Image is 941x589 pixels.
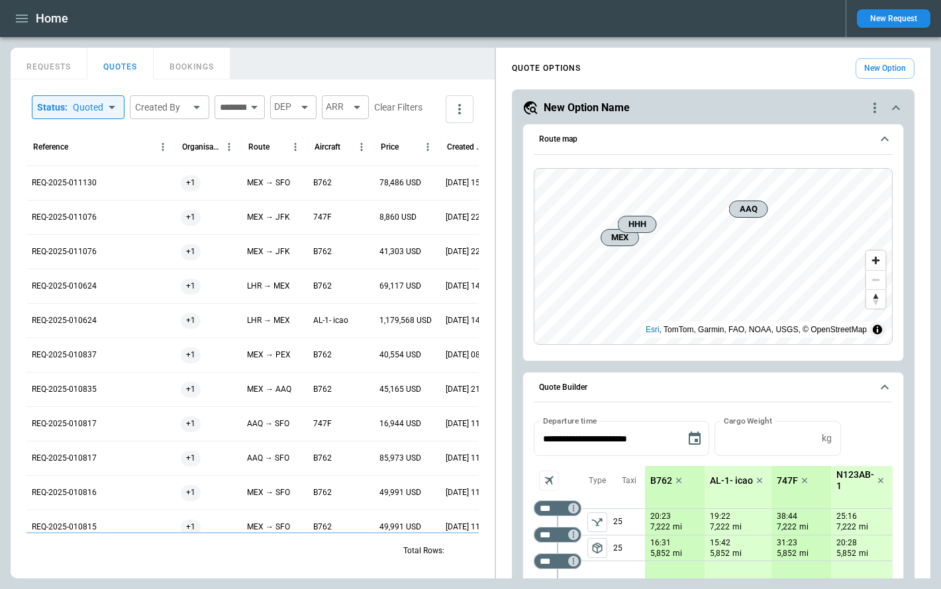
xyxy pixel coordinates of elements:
[534,169,892,344] canvas: Map
[836,512,857,521] p: 25:16
[587,538,607,558] button: left aligned
[446,418,491,430] p: 08/08/2025 11:08
[379,487,421,498] p: 49,991 USD
[710,475,753,486] p: AL-1- icao
[673,521,682,533] p: mi
[522,100,904,116] button: New Option Namequote-option-actions
[866,289,885,308] button: Reset bearing to north
[799,548,809,559] p: mi
[622,475,636,486] p: Taxi
[379,418,421,430] p: 16,944 USD
[446,281,491,292] p: 12/08/2025 14:48
[154,48,230,79] button: BOOKINGS
[710,548,730,559] p: 5,852
[181,407,201,441] span: +1
[613,535,645,561] p: 25
[181,201,201,234] span: +1
[777,512,797,521] p: 38:44
[591,541,604,555] span: package_2
[379,521,421,533] p: 49,991 USD
[587,538,607,558] span: Type of sector
[315,142,340,152] div: Aircraft
[32,315,97,326] p: REQ-2025-010624
[650,548,670,559] p: 5,852
[446,315,491,326] p: 12/08/2025 14:28
[247,177,290,189] p: MEX → SFO
[379,177,421,189] p: 78,486 USD
[33,142,68,152] div: Reference
[379,384,421,395] p: 45,165 USD
[447,142,485,152] div: Created At (UTC+3:00)
[543,415,597,426] label: Departure time
[822,433,832,444] p: kg
[624,218,651,231] span: HHH
[247,521,290,533] p: MEX → SFO
[446,453,491,464] p: 08/08/2025 11:08
[856,58,915,79] button: New Option
[313,384,332,395] p: B762
[32,453,97,464] p: REQ-2025-010817
[247,281,290,292] p: LHR → MEX
[286,138,305,156] button: Route column menu
[270,95,317,119] div: DEP
[446,246,491,257] p: 20/08/2025 22:40
[73,101,103,114] div: Quoted
[613,509,645,535] p: 25
[539,135,577,144] h6: Route map
[87,48,154,79] button: QUOTES
[135,101,188,114] div: Created By
[419,138,437,156] button: Price column menu
[181,338,201,372] span: +1
[37,101,103,114] div: Status :
[32,384,97,395] p: REQ-2025-010835
[247,212,290,223] p: MEX → JFK
[181,441,201,475] span: +1
[534,373,893,403] button: Quote Builder
[381,142,399,152] div: Price
[836,548,856,559] p: 5,852
[379,453,421,464] p: 85,973 USD
[32,349,97,361] p: REQ-2025-010837
[587,512,607,532] span: Type of sector
[32,521,97,533] p: REQ-2025-010815
[544,101,630,115] h5: New Option Name
[181,476,201,510] span: +1
[403,545,444,557] p: Total Rows:
[534,527,581,543] div: Too short
[587,512,607,532] button: left aligned
[446,384,491,395] p: 11/08/2025 21:28
[534,124,893,155] button: Route map
[181,269,201,303] span: +1
[673,548,682,559] p: mi
[777,548,797,559] p: 5,852
[777,521,797,533] p: 7,222
[869,322,885,338] summary: Toggle attribution
[379,315,432,326] p: 1,179,568 USD
[534,168,893,345] div: Route map
[710,512,730,521] p: 19:22
[866,270,885,289] button: Zoom out
[836,521,856,533] p: 7,222
[247,349,291,361] p: MEX → PEX
[322,95,369,119] div: ARR
[313,315,348,326] p: AL-1- icao
[539,383,587,392] h6: Quote Builder
[539,471,559,490] span: Aircraft selection
[154,138,172,156] button: Reference column menu
[247,418,289,430] p: AAQ → SFO
[646,325,660,334] a: Esri
[446,521,491,533] p: 08/08/2025 11:07
[313,453,332,464] p: B762
[379,212,417,223] p: 8,860 USD
[446,177,491,189] p: 21/08/2025 15:11
[446,349,491,361] p: 12/08/2025 08:52
[313,177,332,189] p: B762
[777,538,797,548] p: 31:23
[859,548,868,559] p: mi
[777,475,798,486] p: 747F
[379,246,421,257] p: 41,303 USD
[182,142,220,152] div: Organisations
[32,246,97,257] p: REQ-2025-011076
[534,500,581,516] div: Too short
[181,166,201,200] span: +1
